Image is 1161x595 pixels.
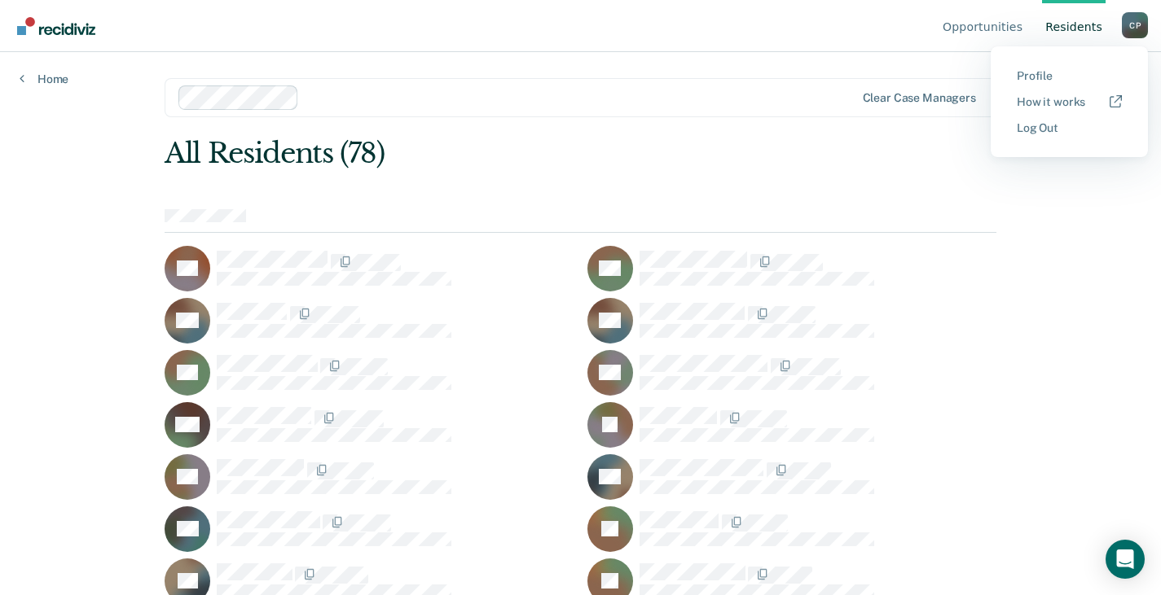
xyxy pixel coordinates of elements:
div: Open Intercom Messenger [1106,540,1145,579]
a: Log Out [1017,121,1122,135]
img: Recidiviz [17,17,95,35]
button: Profile dropdown button [1122,12,1148,38]
div: All Residents (78) [165,137,830,170]
a: How it works [1017,95,1122,109]
a: Home [20,72,68,86]
div: C P [1122,12,1148,38]
a: Profile [1017,69,1122,83]
div: Profile menu [991,46,1148,157]
div: Clear case managers [863,91,976,105]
